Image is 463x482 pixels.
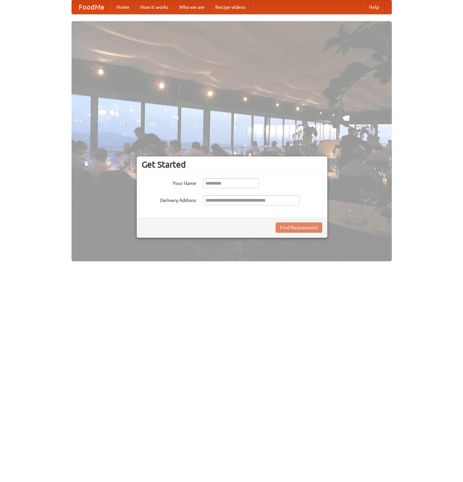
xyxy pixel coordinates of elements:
[174,0,210,14] a: Who we are
[135,0,174,14] a: How it works
[72,0,111,14] a: FoodMe
[142,178,196,187] label: Your Name
[364,0,385,14] a: Help
[142,159,322,170] h3: Get Started
[210,0,251,14] a: Recipe videos
[276,222,322,233] button: Find Restaurants!
[142,195,196,204] label: Delivery Address
[111,0,135,14] a: Home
